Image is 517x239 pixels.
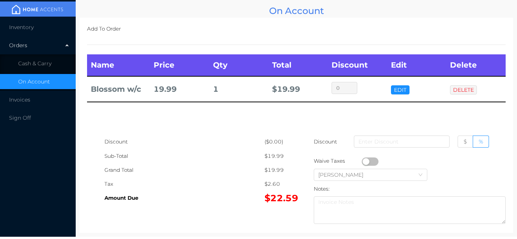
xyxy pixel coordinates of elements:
div: $19.99 [265,149,296,163]
button: EDIT [391,85,410,94]
span: % [479,138,483,145]
div: On Account [79,4,513,18]
th: Total [268,54,328,76]
div: Waive Taxes [314,154,362,168]
span: Sign Off [9,114,31,121]
th: Name [87,54,150,76]
button: DELETE [450,85,477,94]
th: Discount [328,54,387,76]
div: Tax [104,177,264,191]
p: Discount [314,135,330,149]
span: Cash & Carry [18,60,51,67]
i: icon: down [418,173,423,178]
div: Daljeet [318,169,371,180]
div: 1 [213,82,265,96]
span: $ [464,138,467,145]
td: $ 19.99 [268,76,328,102]
div: ($0.00) [265,135,296,149]
div: Amount Due [104,191,264,205]
div: Discount [104,135,264,149]
span: On Account [18,78,50,85]
th: Price [150,54,209,76]
input: Enter Discount [354,136,450,148]
span: Invoices [9,96,30,103]
td: Blossom w/c [87,76,150,102]
th: Qty [209,54,269,76]
img: mainBanner [9,4,66,15]
div: $19.99 [265,163,296,177]
div: Sub-Total [104,149,264,163]
th: Edit [387,54,447,76]
div: $22.59 [265,191,296,205]
span: Inventory [9,24,34,31]
p: Add To Order [87,22,506,36]
th: Delete [446,54,506,76]
div: Grand Total [104,163,264,177]
td: 19.99 [150,76,209,102]
label: Notes: [314,186,330,192]
div: $2.60 [265,177,296,191]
